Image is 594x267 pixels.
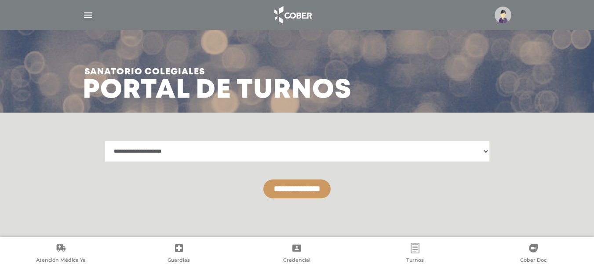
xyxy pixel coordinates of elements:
[474,243,592,265] a: Cober Doc
[495,7,511,23] img: profile-placeholder.svg
[520,257,547,265] span: Cober Doc
[238,243,356,265] a: Credencial
[83,61,352,102] h3: Portal de turnos
[283,257,310,265] span: Credencial
[168,257,190,265] span: Guardias
[36,257,86,265] span: Atención Médica Ya
[2,243,120,265] a: Atención Médica Ya
[406,257,424,265] span: Turnos
[270,4,316,26] img: logo_cober_home-white.png
[83,10,94,21] img: Cober_menu-lines-white.svg
[356,243,474,265] a: Turnos
[84,61,352,84] span: Sanatorio colegiales
[120,243,238,265] a: Guardias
